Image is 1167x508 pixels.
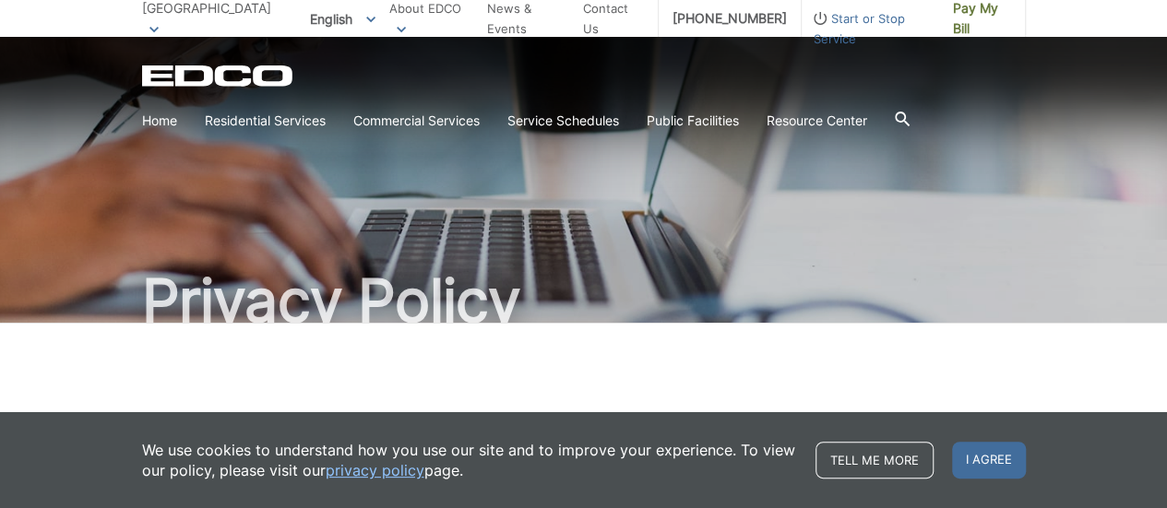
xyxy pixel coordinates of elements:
[507,111,619,131] a: Service Schedules
[142,271,1026,330] h1: Privacy Policy
[326,460,424,480] a: privacy policy
[952,442,1026,478] span: I agree
[353,111,480,131] a: Commercial Services
[647,111,739,131] a: Public Facilities
[142,440,797,480] p: We use cookies to understand how you use our site and to improve your experience. To view our pol...
[816,442,934,478] a: Tell me more
[142,65,295,87] a: EDCD logo. Return to the homepage.
[296,4,389,34] span: English
[142,111,177,131] a: Home
[205,111,326,131] a: Residential Services
[767,111,867,131] a: Resource Center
